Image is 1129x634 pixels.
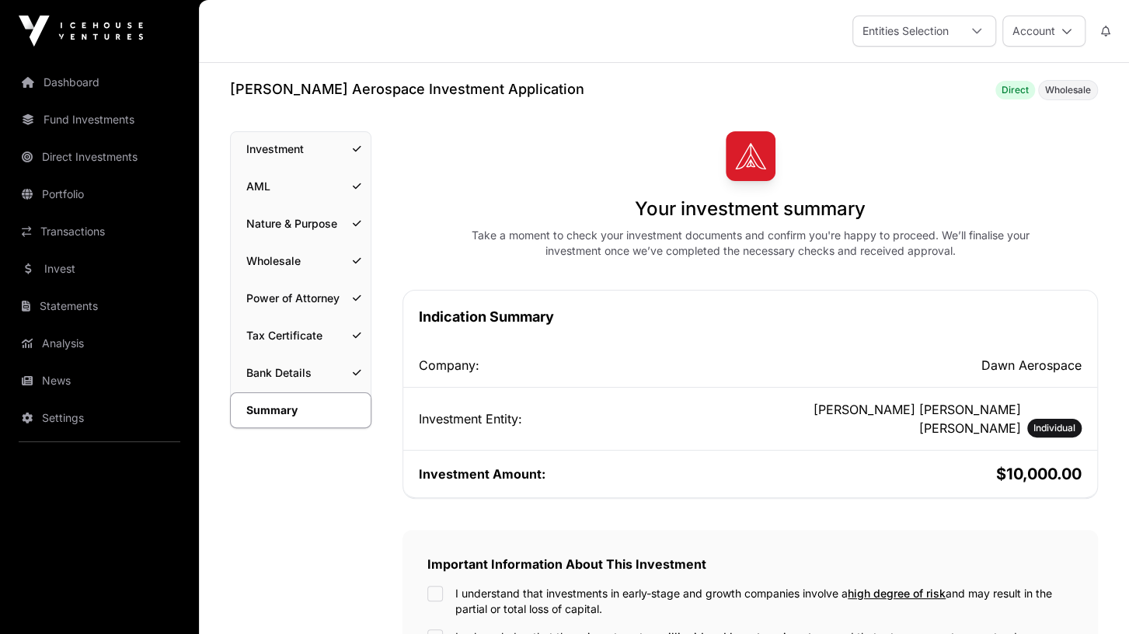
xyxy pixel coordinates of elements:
a: Power of Attorney [231,281,371,315]
div: Investment Entity: [419,409,747,428]
a: Analysis [12,326,186,361]
button: Account [1002,16,1085,47]
a: Dashboard [12,65,186,99]
a: Direct Investments [12,140,186,174]
a: Nature & Purpose [231,207,371,241]
a: Tax Certificate [231,319,371,353]
a: Portfolio [12,177,186,211]
div: Company: [419,356,747,374]
iframe: Chat Widget [1051,559,1129,634]
span: Wholesale [1045,84,1091,96]
div: Entities Selection [853,16,958,46]
img: Icehouse Ventures Logo [19,16,143,47]
h1: Indication Summary [419,306,1082,328]
a: Transactions [12,214,186,249]
span: Direct [1002,84,1029,96]
h1: [PERSON_NAME] Aerospace Investment Application [230,78,584,100]
h2: Dawn Aerospace [754,356,1082,374]
img: Dawn Aerospace [726,131,775,181]
h2: $10,000.00 [754,463,1082,485]
span: Investment Amount: [419,466,545,482]
a: News [12,364,186,398]
h2: [PERSON_NAME] [PERSON_NAME] [PERSON_NAME] [754,400,1022,437]
a: Invest [12,252,186,286]
a: Investment [231,132,371,166]
a: Wholesale [231,244,371,278]
a: Summary [230,392,371,428]
a: Fund Investments [12,103,186,137]
label: I understand that investments in early-stage and growth companies involve a and may result in the... [455,586,1073,617]
h2: Important Information About This Investment [427,555,1073,573]
div: Take a moment to check your investment documents and confirm you're happy to proceed. We’ll final... [452,228,1049,259]
a: Statements [12,289,186,323]
a: Settings [12,401,186,435]
span: high degree of risk [848,587,946,600]
a: Bank Details [231,356,371,390]
span: Individual [1033,422,1075,434]
a: AML [231,169,371,204]
h1: Your investment summary [635,197,866,221]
